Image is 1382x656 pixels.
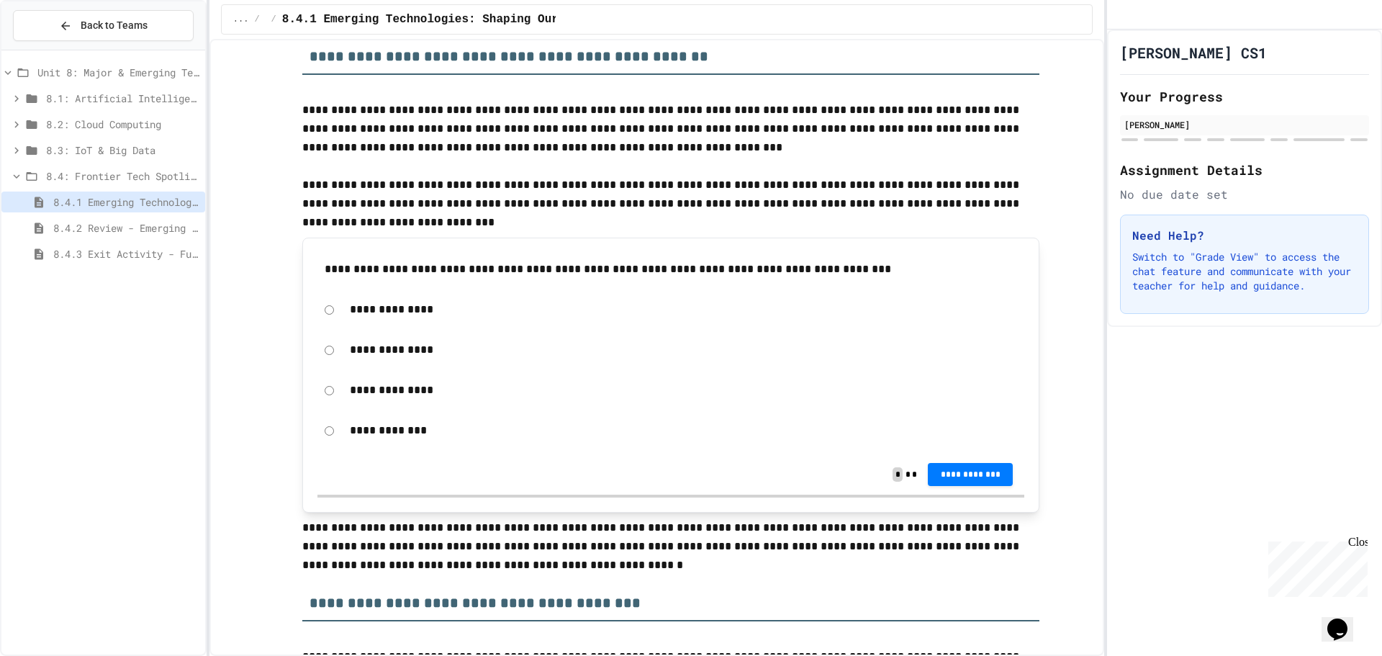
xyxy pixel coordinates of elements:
span: / [271,14,276,25]
h2: Assignment Details [1120,160,1369,180]
span: Unit 8: Major & Emerging Technologies [37,65,199,80]
span: 8.4.1 Emerging Technologies: Shaping Our Digital Future [53,194,199,210]
iframe: chat widget [1263,536,1368,597]
span: 8.1: Artificial Intelligence Basics [46,91,199,106]
div: Chat with us now!Close [6,6,99,91]
h3: Need Help? [1132,227,1357,244]
div: No due date set [1120,186,1369,203]
h2: Your Progress [1120,86,1369,107]
span: 8.4.3 Exit Activity - Future Tech Challenge [53,246,199,261]
span: ... [233,14,249,25]
span: 8.2: Cloud Computing [46,117,199,132]
span: / [254,14,259,25]
p: Switch to "Grade View" to access the chat feature and communicate with your teacher for help and ... [1132,250,1357,293]
span: Back to Teams [81,18,148,33]
button: Back to Teams [13,10,194,41]
iframe: chat widget [1322,598,1368,642]
span: 8.3: IoT & Big Data [46,143,199,158]
span: 8.4.2 Review - Emerging Technologies: Shaping Our Digital Future [53,220,199,235]
span: 8.4: Frontier Tech Spotlight [46,169,199,184]
div: [PERSON_NAME] [1124,118,1365,131]
span: 8.4.1 Emerging Technologies: Shaping Our Digital Future [282,11,662,28]
h1: [PERSON_NAME] CS1 [1120,42,1267,63]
